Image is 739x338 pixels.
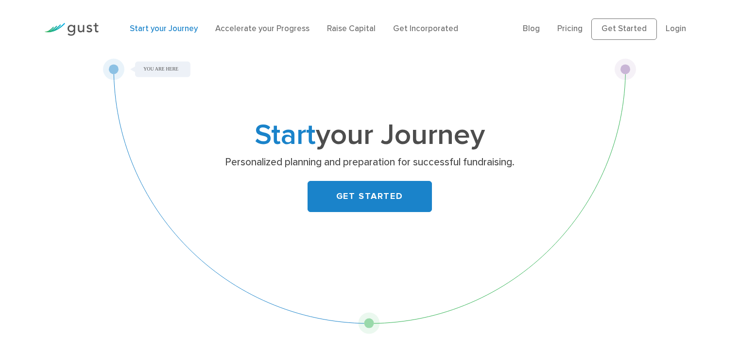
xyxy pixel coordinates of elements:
a: Login [666,24,686,34]
a: Get Incorporated [393,24,458,34]
p: Personalized planning and preparation for successful fundraising. [181,156,558,169]
a: Pricing [557,24,583,34]
a: Accelerate your Progress [215,24,309,34]
img: Gust Logo [44,23,99,36]
a: Get Started [591,18,657,40]
a: Start your Journey [130,24,198,34]
h1: your Journey [178,122,562,149]
span: Start [255,118,316,152]
a: Raise Capital [327,24,376,34]
a: Blog [523,24,540,34]
a: GET STARTED [308,181,432,212]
